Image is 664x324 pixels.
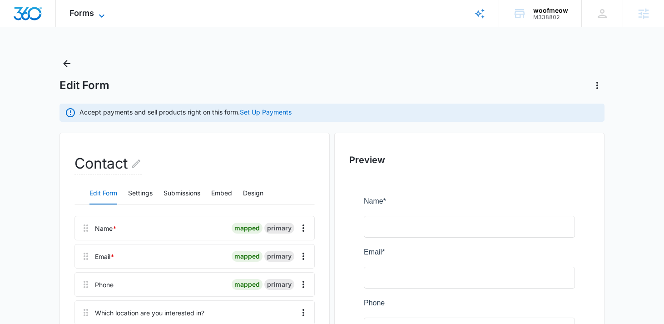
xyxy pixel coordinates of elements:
[243,183,263,204] button: Design
[95,308,204,318] div: Which location are you interested in?
[211,183,232,204] button: Embed
[9,249,56,260] label: Dog Grooming
[533,14,568,20] div: account id
[590,78,605,93] button: Actions
[264,223,294,234] div: primary
[232,251,263,262] div: mapped
[164,183,200,204] button: Submissions
[9,293,93,304] label: Cat grooming (Derry only)
[9,278,86,289] label: Playground (Derry only)
[9,264,50,274] label: Dog Training
[240,108,292,116] a: Set Up Payments
[296,277,311,292] button: Overflow Menu
[9,307,121,318] label: Pool ([GEOGRAPHIC_DATA] only)
[296,305,311,320] button: Overflow Menu
[232,223,263,234] div: mapped
[95,280,114,289] div: Phone
[349,153,590,167] h2: Preview
[9,234,32,245] label: Bakery
[232,279,263,290] div: mapped
[131,153,142,174] button: Edit Form Name
[74,153,142,175] h2: Contact
[59,79,109,92] h1: Edit Form
[89,183,117,204] button: Edit Form
[95,224,117,233] div: Name
[296,249,311,264] button: Overflow Menu
[79,107,292,117] p: Accept payments and sell products right on this form.
[95,252,114,261] div: Email
[69,8,94,18] span: Forms
[264,279,294,290] div: primary
[9,196,59,207] label: General Inquiry
[59,56,74,71] button: Back
[533,7,568,14] div: account name
[9,182,27,193] label: Derry
[128,183,153,204] button: Settings
[264,251,294,262] div: primary
[9,167,85,178] label: [GEOGRAPHIC_DATA]
[296,221,311,235] button: Overflow Menu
